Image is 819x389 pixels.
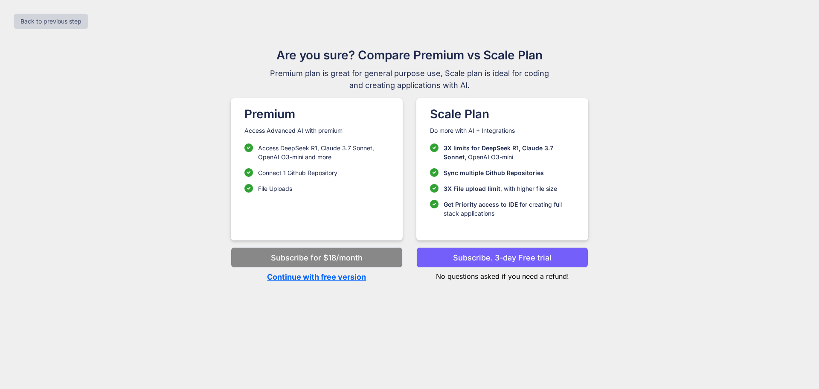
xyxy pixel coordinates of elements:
[244,126,389,135] p: Access Advanced AI with premium
[416,268,588,281] p: No questions asked if you need a refund!
[231,271,403,283] p: Continue with free version
[14,14,88,29] button: Back to previous step
[444,185,500,192] span: 3X File upload limit
[430,126,575,135] p: Do more with AI + Integrations
[444,144,553,161] span: 3X limits for DeepSeek R1, Claude 3.7 Sonnet,
[430,105,575,123] h1: Scale Plan
[430,168,439,177] img: checklist
[444,143,575,161] p: OpenAI O3-mini
[266,67,553,91] span: Premium plan is great for general purpose use, Scale plan is ideal for coding and creating applic...
[444,184,557,193] p: , with higher file size
[244,168,253,177] img: checklist
[416,247,588,268] button: Subscribe. 3-day Free trial
[444,200,575,218] p: for creating full stack applications
[271,252,363,263] p: Subscribe for $18/month
[430,200,439,208] img: checklist
[453,252,552,263] p: Subscribe. 3-day Free trial
[430,184,439,193] img: checklist
[244,143,253,152] img: checklist
[430,143,439,152] img: checklist
[258,184,292,193] p: File Uploads
[444,201,518,208] span: Get Priority access to IDE
[258,143,389,161] p: Access DeepSeek R1, Claude 3.7 Sonnet, OpenAI O3-mini and more
[244,105,389,123] h1: Premium
[231,247,403,268] button: Subscribe for $18/month
[244,184,253,193] img: checklist
[258,168,337,177] p: Connect 1 Github Repository
[266,46,553,64] h1: Are you sure? Compare Premium vs Scale Plan
[444,168,544,177] p: Sync multiple Github Repositories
